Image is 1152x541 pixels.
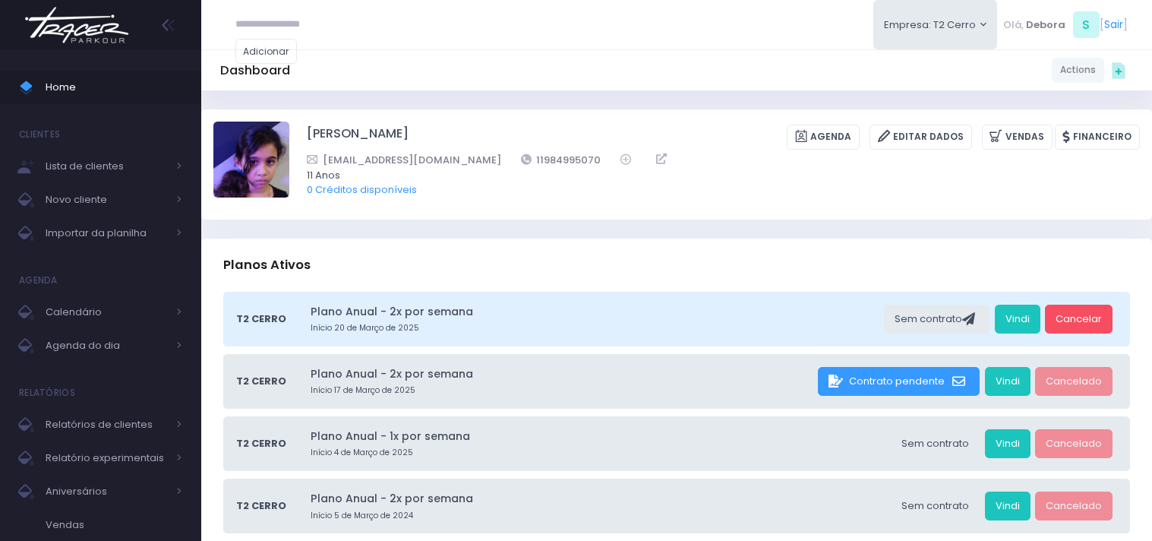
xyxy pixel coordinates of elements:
span: T2 Cerro [236,436,286,451]
h4: Clientes [19,119,60,150]
a: Agenda [787,125,860,150]
a: Adicionar [235,39,298,64]
a: Plano Anual - 2x por semana [311,366,813,382]
span: Aniversários [46,482,167,501]
a: Vindi [985,367,1030,396]
span: Home [46,78,182,97]
a: Sair [1104,17,1123,33]
span: T2 Cerro [236,374,286,389]
a: Vendas [982,125,1053,150]
a: Vindi [995,305,1040,334]
div: [ ] [997,8,1133,42]
small: Início 5 de Março de 2024 [311,510,886,522]
h5: Dashboard [220,63,290,78]
div: Sem contrato [891,492,980,520]
div: Sem contrato [891,429,980,458]
span: T2 Cerro [236,498,286,514]
a: Actions [1052,58,1104,83]
a: [PERSON_NAME] [307,125,409,150]
div: Sem contrato [884,305,989,334]
span: 11 Anos [307,168,1120,183]
span: Importar da planilha [46,223,167,243]
a: Vindi [985,492,1030,520]
span: Relatórios de clientes [46,415,167,435]
a: Plano Anual - 2x por semana [311,491,886,507]
a: Cancelar [1045,305,1113,334]
span: Calendário [46,302,167,322]
a: Plano Anual - 1x por semana [311,429,886,445]
a: [EMAIL_ADDRESS][DOMAIN_NAME] [307,152,501,168]
span: Lista de clientes [46,157,167,176]
img: Antonia marinho [213,122,289,198]
span: Vendas [46,515,182,535]
a: Financeiro [1055,125,1140,150]
small: Início 20 de Março de 2025 [311,322,879,334]
h4: Relatórios [19,378,75,408]
span: Olá, [1003,17,1024,33]
div: Quick actions [1104,55,1133,84]
span: Debora [1026,17,1065,33]
small: Início 4 de Março de 2025 [311,447,886,459]
h4: Agenda [19,265,58,296]
label: Alterar foto de perfil [213,122,289,202]
span: Novo cliente [46,190,167,210]
h3: Planos Ativos [223,243,311,286]
small: Início 17 de Março de 2025 [311,384,813,397]
a: 11984995070 [521,152,601,168]
a: Plano Anual - 2x por semana [311,304,879,320]
span: S [1073,11,1100,38]
span: Relatório experimentais [46,448,167,468]
a: 0 Créditos disponíveis [307,182,417,197]
span: T2 Cerro [236,312,286,327]
a: Vindi [985,429,1030,458]
span: Contrato pendente [849,374,945,388]
span: Agenda do dia [46,336,167,356]
a: Editar Dados [870,125,972,150]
